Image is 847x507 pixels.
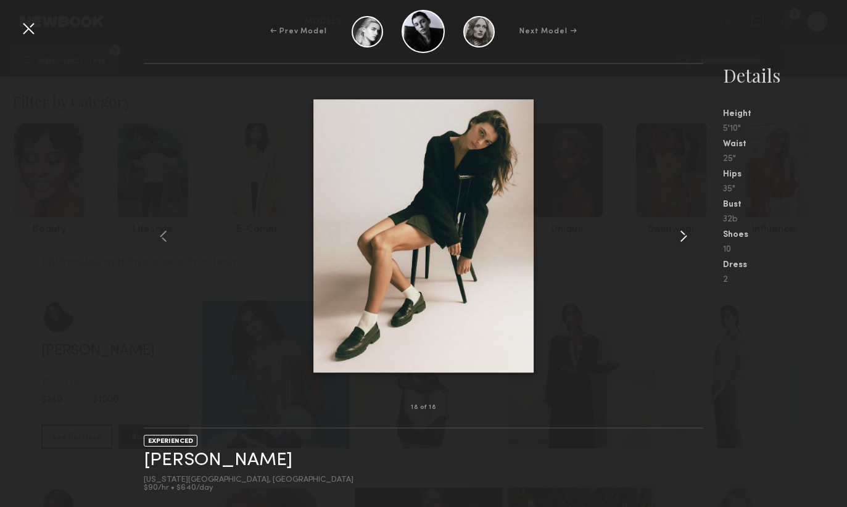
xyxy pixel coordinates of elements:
div: 25" [723,155,847,163]
div: 32b [723,215,847,224]
div: [US_STATE][GEOGRAPHIC_DATA], [GEOGRAPHIC_DATA] [144,476,353,484]
div: Details [723,63,847,88]
div: 5'10" [723,125,847,133]
div: 18 of 18 [411,405,436,411]
div: Bust [723,200,847,209]
div: EXPERIENCED [144,435,197,447]
div: Next Model → [519,26,577,37]
div: $90/hr • $640/day [144,484,353,492]
div: Height [723,110,847,118]
div: Waist [723,140,847,149]
div: 10 [723,245,847,254]
div: ← Prev Model [270,26,327,37]
div: 2 [723,276,847,284]
div: Dress [723,261,847,270]
div: Shoes [723,231,847,239]
div: Hips [723,170,847,179]
a: [PERSON_NAME] [144,451,292,470]
div: 35" [723,185,847,194]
